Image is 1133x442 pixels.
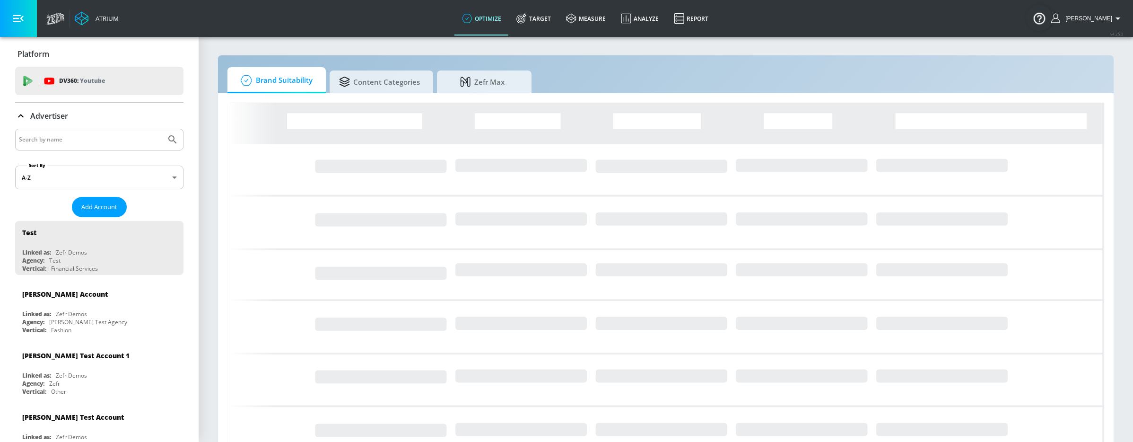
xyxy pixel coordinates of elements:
[22,413,124,422] div: [PERSON_NAME] Test Account
[613,1,666,35] a: Analyze
[15,344,183,398] div: [PERSON_NAME] Test Account 1Linked as:Zefr DemosAgency:ZefrVertical:Other
[22,371,51,380] div: Linked as:
[80,76,105,86] p: Youtube
[339,71,420,93] span: Content Categories
[30,111,68,121] p: Advertiser
[22,248,51,256] div: Linked as:
[15,221,183,275] div: TestLinked as:Zefr DemosAgency:TestVertical:Financial Services
[15,67,183,95] div: DV360: Youtube
[15,166,183,189] div: A-Z
[59,76,105,86] p: DV360:
[56,310,87,318] div: Zefr Demos
[49,256,61,265] div: Test
[72,197,127,217] button: Add Account
[22,351,130,360] div: [PERSON_NAME] Test Account 1
[27,162,47,168] label: Sort By
[1051,13,1124,24] button: [PERSON_NAME]
[22,318,44,326] div: Agency:
[56,371,87,380] div: Zefr Demos
[92,14,119,23] div: Atrium
[75,11,119,26] a: Atrium
[51,388,66,396] div: Other
[22,265,46,273] div: Vertical:
[15,283,183,336] div: [PERSON_NAME] AccountLinked as:Zefr DemosAgency:[PERSON_NAME] Test AgencyVertical:Fashion
[22,380,44,388] div: Agency:
[22,228,36,237] div: Test
[558,1,613,35] a: measure
[22,310,51,318] div: Linked as:
[49,318,127,326] div: [PERSON_NAME] Test Agency
[81,202,117,212] span: Add Account
[1026,5,1053,31] button: Open Resource Center
[51,265,98,273] div: Financial Services
[15,41,183,67] div: Platform
[509,1,558,35] a: Target
[19,133,162,146] input: Search by name
[1062,15,1112,22] span: login as: stefan.butura@zefr.com
[454,1,509,35] a: optimize
[22,290,108,299] div: [PERSON_NAME] Account
[22,388,46,396] div: Vertical:
[446,71,518,93] span: Zefr Max
[51,326,71,334] div: Fashion
[17,49,49,59] p: Platform
[49,380,60,388] div: Zefr
[15,103,183,129] div: Advertiser
[56,248,87,256] div: Zefr Demos
[666,1,716,35] a: Report
[22,433,51,441] div: Linked as:
[237,69,313,92] span: Brand Suitability
[22,256,44,265] div: Agency:
[22,326,46,334] div: Vertical:
[56,433,87,441] div: Zefr Demos
[1110,31,1124,36] span: v 4.25.2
